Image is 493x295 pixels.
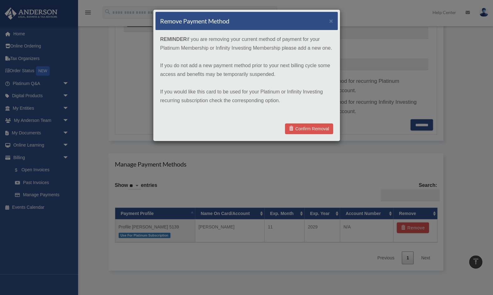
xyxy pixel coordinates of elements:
[160,17,229,25] h4: Remove Payment Method
[285,123,333,134] a: Confirm Removal
[160,61,333,79] p: If you do not add a new payment method prior to your next billing cycle some access and benefits ...
[160,37,187,42] strong: REMINDER
[329,17,333,24] button: ×
[155,30,338,118] div: if you are removing your current method of payment for your Platinum Membership or Infinity Inves...
[160,87,333,105] p: If you would like this card to be used for your Platinum or Infinity Investing recurring subscrip...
